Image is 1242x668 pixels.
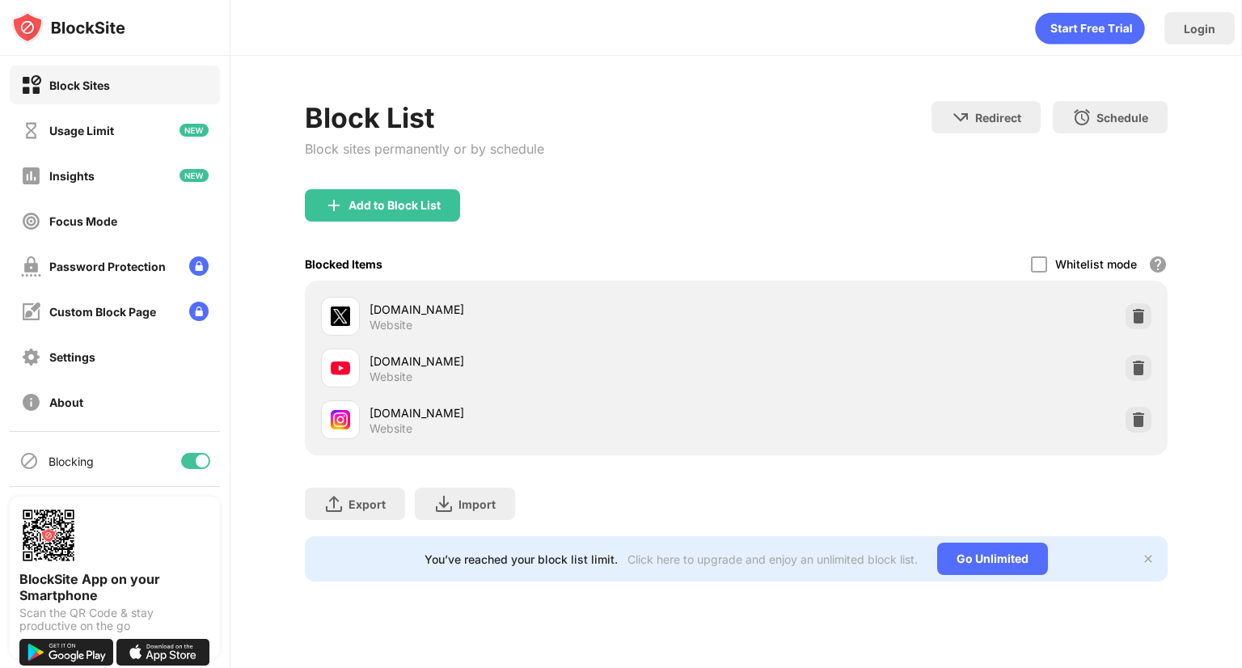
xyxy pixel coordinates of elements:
img: insights-off.svg [21,166,41,186]
div: Go Unlimited [937,543,1048,575]
div: Website [370,370,412,384]
img: lock-menu.svg [189,256,209,276]
div: [DOMAIN_NAME] [370,404,736,421]
img: lock-menu.svg [189,302,209,321]
img: time-usage-off.svg [21,120,41,141]
div: Login [1184,22,1215,36]
img: focus-off.svg [21,211,41,231]
img: get-it-on-google-play.svg [19,639,113,666]
div: Usage Limit [49,124,114,137]
div: Custom Block Page [49,305,156,319]
div: [DOMAIN_NAME] [370,301,736,318]
div: Block Sites [49,78,110,92]
img: blocking-icon.svg [19,451,39,471]
img: x-button.svg [1142,552,1155,565]
div: Blocking [49,454,94,468]
div: Blocked Items [305,257,382,271]
img: favicons [331,358,350,378]
div: Schedule [1096,111,1148,125]
div: Block List [305,101,544,134]
div: Scan the QR Code & stay productive on the go [19,607,210,632]
img: favicons [331,307,350,326]
div: Import [458,497,496,511]
img: password-protection-off.svg [21,256,41,277]
div: Click here to upgrade and enjoy an unlimited block list. [627,552,918,566]
div: Website [370,421,412,436]
div: animation [1035,12,1145,44]
div: Focus Mode [49,214,117,228]
div: BlockSite App on your Smartphone [19,571,210,603]
img: block-on.svg [21,75,41,95]
div: Whitelist mode [1055,257,1137,271]
img: customize-block-page-off.svg [21,302,41,322]
div: Block sites permanently or by schedule [305,141,544,157]
img: download-on-the-app-store.svg [116,639,210,666]
img: settings-off.svg [21,347,41,367]
img: options-page-qr-code.png [19,506,78,564]
div: Settings [49,350,95,364]
div: You’ve reached your block list limit. [425,552,618,566]
div: Website [370,318,412,332]
img: logo-blocksite.svg [11,11,125,44]
img: new-icon.svg [180,169,209,182]
div: Password Protection [49,260,166,273]
img: new-icon.svg [180,124,209,137]
div: About [49,395,83,409]
div: Redirect [975,111,1021,125]
div: [DOMAIN_NAME] [370,353,736,370]
img: favicons [331,410,350,429]
img: about-off.svg [21,392,41,412]
div: Add to Block List [349,199,441,212]
div: Export [349,497,386,511]
div: Insights [49,169,95,183]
